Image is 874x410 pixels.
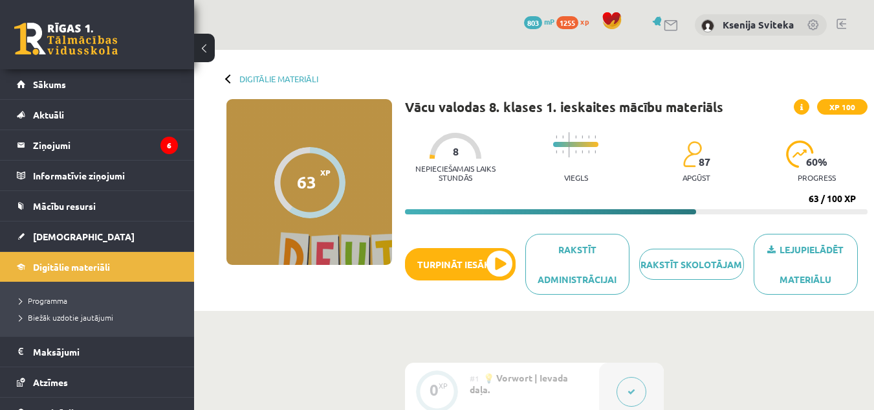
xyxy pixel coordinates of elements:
span: Mācību resursi [33,200,96,212]
img: icon-short-line-57e1e144782c952c97e751825c79c345078a6d821885a25fce030b3d8c18986b.svg [556,150,557,154]
span: 87 [699,156,710,168]
img: icon-short-line-57e1e144782c952c97e751825c79c345078a6d821885a25fce030b3d8c18986b.svg [562,150,563,154]
span: 1255 [556,16,578,29]
a: Sākums [17,69,178,99]
p: progress [798,173,836,182]
div: 0 [430,384,439,396]
a: Digitālie materiāli [239,74,318,84]
img: icon-short-line-57e1e144782c952c97e751825c79c345078a6d821885a25fce030b3d8c18986b.svg [562,135,563,139]
img: icon-short-line-57e1e144782c952c97e751825c79c345078a6d821885a25fce030b3d8c18986b.svg [575,150,576,154]
img: Ksenija Sviteka [701,19,714,32]
img: icon-short-line-57e1e144782c952c97e751825c79c345078a6d821885a25fce030b3d8c18986b.svg [575,135,576,139]
a: Ziņojumi6 [17,130,178,160]
a: [DEMOGRAPHIC_DATA] [17,222,178,251]
a: Maksājumi [17,337,178,367]
p: Viegls [564,173,588,182]
a: Programma [19,295,181,306]
legend: Maksājumi [33,337,178,367]
legend: Informatīvie ziņojumi [33,161,178,190]
a: Rakstīt skolotājam [639,249,743,280]
a: Biežāk uzdotie jautājumi [19,312,181,323]
span: 803 [524,16,542,29]
img: icon-short-line-57e1e144782c952c97e751825c79c345078a6d821885a25fce030b3d8c18986b.svg [582,150,583,154]
a: Mācību resursi [17,191,178,221]
span: Sākums [33,78,66,90]
img: icon-short-line-57e1e144782c952c97e751825c79c345078a6d821885a25fce030b3d8c18986b.svg [595,135,596,139]
span: xp [580,16,589,27]
span: XP 100 [817,99,868,115]
a: Digitālie materiāli [17,252,178,282]
a: 1255 xp [556,16,595,27]
span: #1 [470,373,479,383]
span: 💡 Vorwort | Ievada daļa. [470,372,568,395]
a: Informatīvie ziņojumi [17,161,178,190]
img: students-c634bb4e5e11cddfef0936a35e636f08e4e9abd3cc4e673bd6f9a4125e45ecb1.svg [683,141,701,168]
img: icon-short-line-57e1e144782c952c97e751825c79c345078a6d821885a25fce030b3d8c18986b.svg [588,135,589,139]
a: Rīgas 1. Tālmācības vidusskola [14,23,118,55]
span: Biežāk uzdotie jautājumi [19,312,113,323]
img: icon-short-line-57e1e144782c952c97e751825c79c345078a6d821885a25fce030b3d8c18986b.svg [556,135,557,139]
span: Aktuāli [33,109,64,120]
p: apgūst [683,173,710,182]
img: icon-long-line-d9ea69661e0d244f92f715978eff75569469978d946b2353a9bb055b3ed8787d.svg [569,132,570,157]
a: Ksenija Sviteka [723,18,794,31]
span: 8 [453,146,459,157]
span: mP [544,16,554,27]
img: icon-short-line-57e1e144782c952c97e751825c79c345078a6d821885a25fce030b3d8c18986b.svg [582,135,583,139]
a: Lejupielādēt materiālu [754,234,858,295]
img: icon-progress-161ccf0a02000e728c5f80fcf4c31c7af3da0e1684b2b1d7c360e028c24a22f1.svg [786,141,814,168]
i: 6 [160,137,178,154]
a: 803 mP [524,16,554,27]
h1: Vācu valodas 8. klases 1. ieskaites mācību materiāls [405,99,723,115]
img: icon-short-line-57e1e144782c952c97e751825c79c345078a6d821885a25fce030b3d8c18986b.svg [595,150,596,154]
legend: Ziņojumi [33,130,178,160]
img: icon-short-line-57e1e144782c952c97e751825c79c345078a6d821885a25fce030b3d8c18986b.svg [588,150,589,154]
span: Atzīmes [33,376,68,388]
span: 60 % [806,156,828,168]
span: Programma [19,295,67,306]
a: Atzīmes [17,367,178,397]
div: 63 [297,172,316,192]
p: Nepieciešamais laiks stundās [405,164,506,182]
span: XP [320,168,331,177]
a: Aktuāli [17,100,178,130]
button: Turpināt iesākto [405,248,516,280]
a: Rakstīt administrācijai [525,234,629,295]
span: [DEMOGRAPHIC_DATA] [33,231,135,242]
div: XP [439,382,448,389]
span: Digitālie materiāli [33,261,110,273]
